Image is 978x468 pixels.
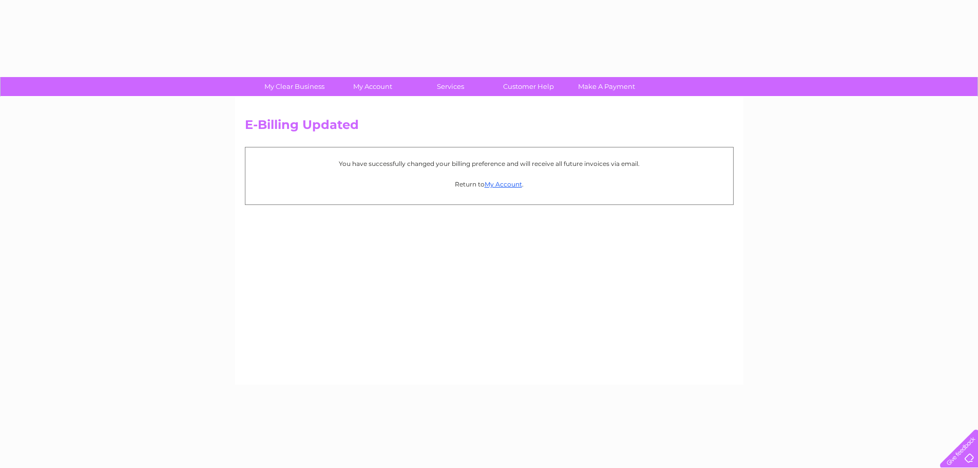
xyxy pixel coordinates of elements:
[252,77,337,96] a: My Clear Business
[486,77,571,96] a: Customer Help
[408,77,493,96] a: Services
[251,159,728,169] p: You have successfully changed your billing preference and will receive all future invoices via em...
[564,77,649,96] a: Make A Payment
[485,180,522,188] a: My Account
[251,179,728,189] p: Return to .
[330,77,415,96] a: My Account
[245,118,734,137] h2: E-Billing Updated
